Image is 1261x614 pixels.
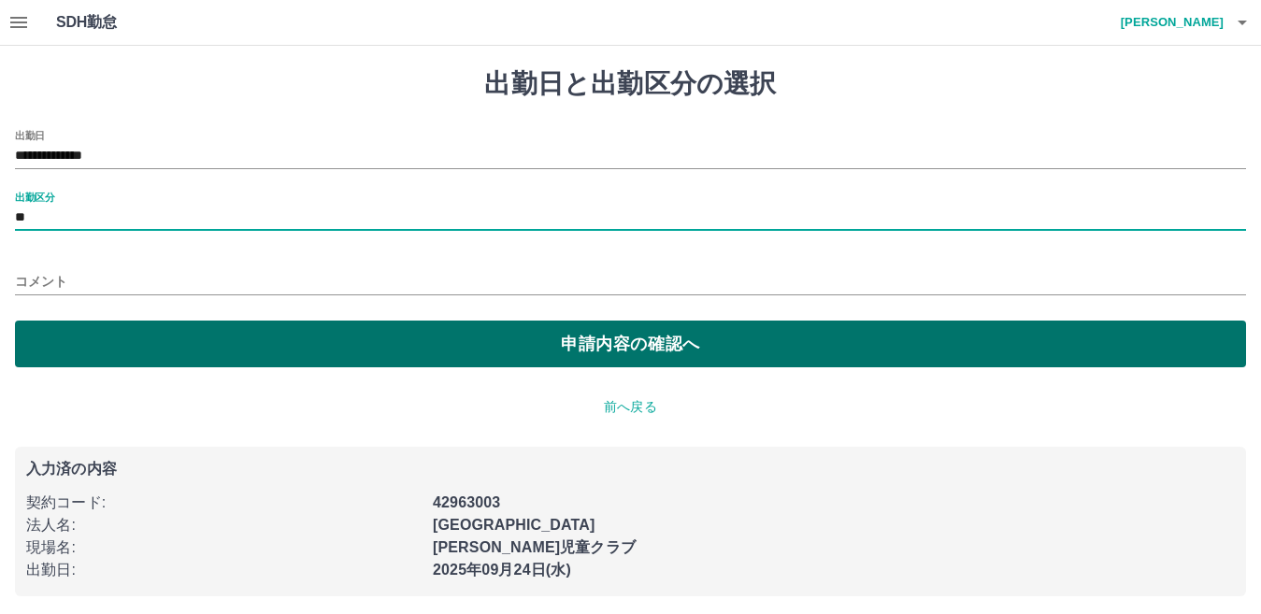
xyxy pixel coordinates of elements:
label: 出勤日 [15,128,45,142]
p: 現場名 : [26,536,422,559]
b: [PERSON_NAME]児童クラブ [433,539,636,555]
p: 出勤日 : [26,559,422,581]
b: 2025年09月24日(水) [433,562,571,578]
p: 法人名 : [26,514,422,536]
p: 入力済の内容 [26,462,1235,477]
p: 契約コード : [26,492,422,514]
button: 申請内容の確認へ [15,321,1246,367]
label: 出勤区分 [15,190,54,204]
b: [GEOGRAPHIC_DATA] [433,517,595,533]
p: 前へ戻る [15,397,1246,417]
h1: 出勤日と出勤区分の選択 [15,68,1246,100]
b: 42963003 [433,494,500,510]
